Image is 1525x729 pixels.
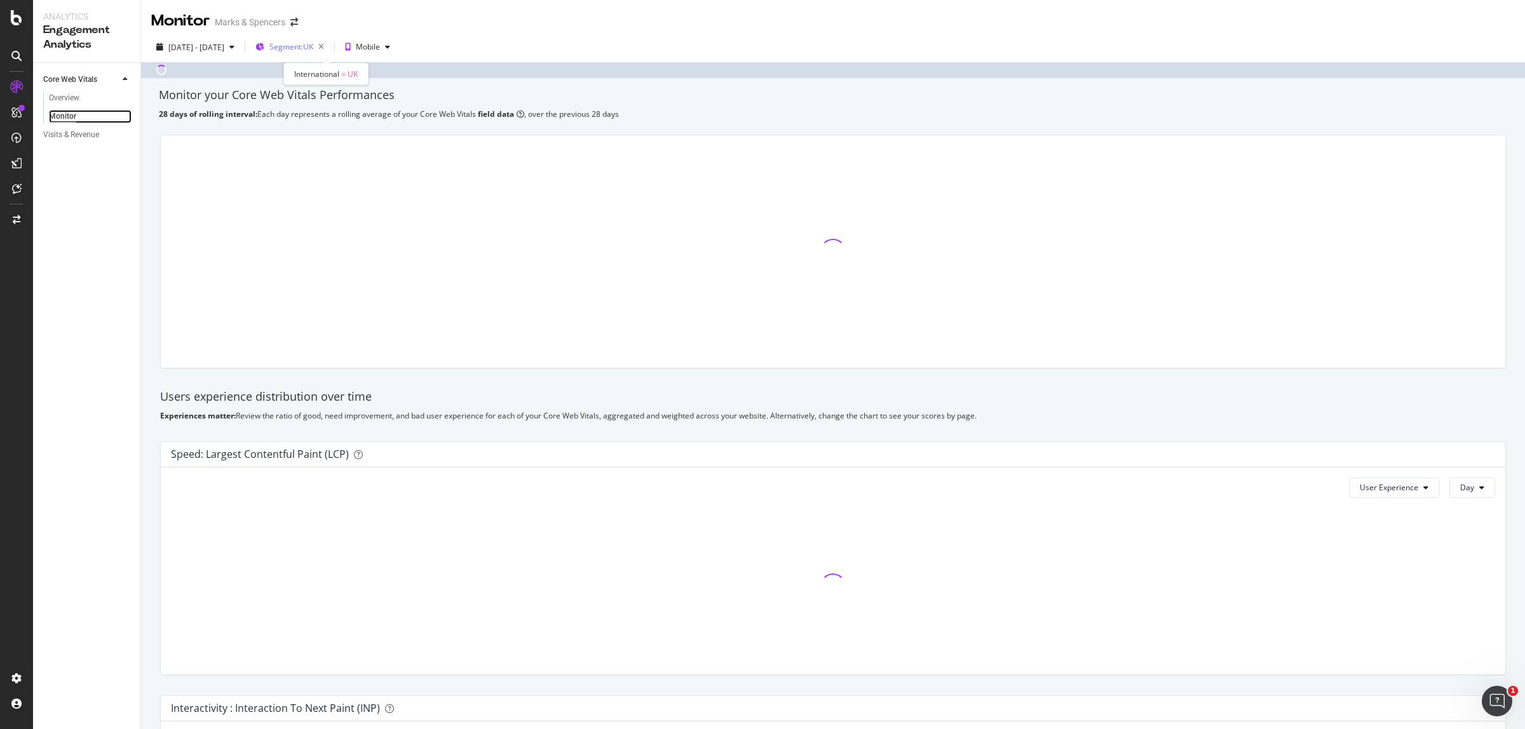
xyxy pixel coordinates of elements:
span: 1 [1508,686,1518,696]
span: = [341,69,346,79]
div: Overview [49,91,79,105]
div: arrow-right-arrow-left [290,18,298,27]
div: Marks & Spencers [215,16,285,29]
a: Overview [49,91,132,105]
button: User Experience [1349,478,1439,498]
div: Analytics [43,10,130,23]
b: Experiences matter: [160,410,236,421]
span: [DATE] - [DATE] [168,42,224,53]
b: 28 days of rolling interval: [159,109,257,119]
div: Review the ratio of good, need improvement, and bad user experience for each of your Core Web Vit... [160,410,1506,421]
span: Day [1460,482,1474,493]
button: Mobile [340,37,395,57]
span: International [294,69,339,79]
span: UK [348,69,358,79]
div: Monitor [49,110,76,123]
div: Engagement Analytics [43,23,130,52]
div: Core Web Vitals [43,73,97,86]
div: Users experience distribution over time [160,389,1506,405]
button: Day [1449,478,1495,498]
a: Visits & Revenue [43,128,132,142]
div: Visits & Revenue [43,128,99,142]
span: User Experience [1360,482,1418,493]
iframe: Intercom live chat [1482,686,1512,716]
b: field data [478,109,514,119]
a: Core Web Vitals [43,73,119,86]
div: Speed: Largest Contentful Paint (LCP) [171,448,349,460]
div: Monitor your Core Web Vitals Performances [159,87,1507,104]
div: Monitor [151,10,210,32]
div: Interactivity : Interaction to Next Paint (INP) [171,702,380,714]
div: Each day represents a rolling average of your Core Web Vitals , over the previous 28 days [159,109,1507,119]
button: Segment:UK [250,37,329,57]
a: Monitor [49,110,132,123]
button: [DATE] - [DATE] [151,37,240,57]
span: Segment: UK [269,41,313,52]
div: Mobile [356,43,380,51]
